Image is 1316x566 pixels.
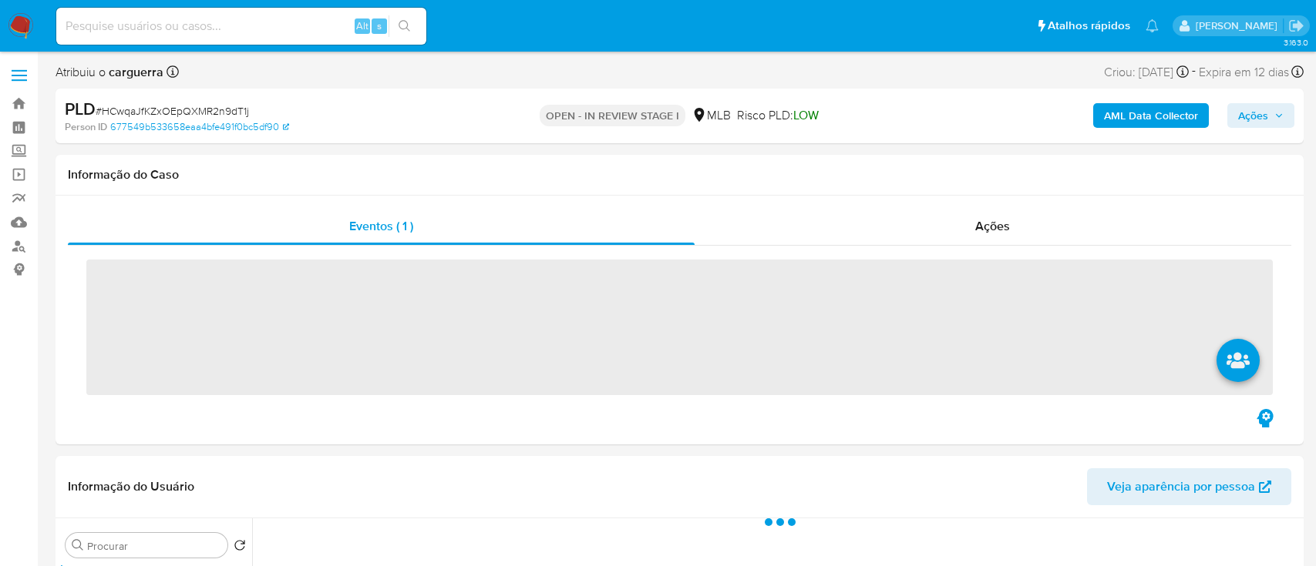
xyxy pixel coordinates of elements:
[87,539,221,553] input: Procurar
[1227,103,1294,128] button: Ações
[1104,62,1189,82] div: Criou: [DATE]
[96,103,249,119] span: # HCwqaJfKZxOEpQXMR2n9dT1j
[1146,19,1159,32] a: Notificações
[793,106,819,124] span: LOW
[356,18,369,33] span: Alt
[56,16,426,36] input: Pesquise usuários ou casos...
[1192,62,1196,82] span: -
[1238,103,1268,128] span: Ações
[68,167,1291,183] h1: Informação do Caso
[72,539,84,551] button: Procurar
[1288,18,1304,34] a: Sair
[692,107,731,124] div: MLB
[56,64,163,81] span: Atribuiu o
[65,120,107,134] b: Person ID
[1104,103,1198,128] b: AML Data Collector
[1199,64,1289,81] span: Expira em 12 dias
[1087,468,1291,505] button: Veja aparência por pessoa
[234,539,246,556] button: Retornar ao pedido padrão
[65,96,96,121] b: PLD
[737,107,819,124] span: Risco PLD:
[1107,468,1255,505] span: Veja aparência por pessoa
[349,217,413,235] span: Eventos ( 1 )
[106,63,163,81] b: carguerra
[86,260,1273,395] span: ‌
[1196,18,1283,33] p: carlos.guerra@mercadopago.com.br
[377,18,382,33] span: s
[975,217,1010,235] span: Ações
[540,105,685,126] p: OPEN - IN REVIEW STAGE I
[110,120,289,134] a: 677549b533658eaa4bfe491f0bc5df90
[1093,103,1209,128] button: AML Data Collector
[389,15,420,37] button: search-icon
[1048,18,1130,34] span: Atalhos rápidos
[68,479,194,494] h1: Informação do Usuário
